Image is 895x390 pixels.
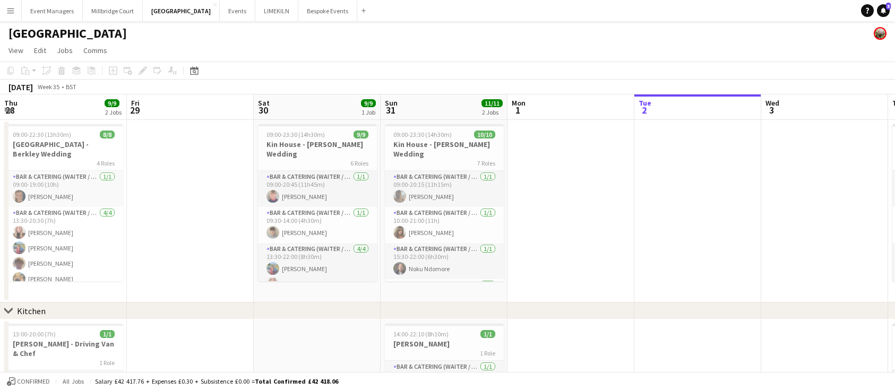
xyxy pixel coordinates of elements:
[385,140,504,159] h3: Kin House - [PERSON_NAME] Wedding
[4,44,28,57] a: View
[886,3,891,10] span: 5
[480,330,495,338] span: 1/1
[385,279,504,331] app-card-role: Bar & Catering (Waiter / waitress)2/2
[105,99,119,107] span: 9/9
[35,83,62,91] span: Week 35
[385,98,398,108] span: Sun
[258,243,377,325] app-card-role: Bar & Catering (Waiter / waitress)4/413:30-22:00 (8h30m)[PERSON_NAME][PERSON_NAME]
[512,98,526,108] span: Mon
[258,98,270,108] span: Sat
[17,306,46,316] div: Kitchen
[354,131,368,138] span: 9/9
[482,108,502,116] div: 2 Jobs
[61,377,86,385] span: All jobs
[66,83,76,91] div: BST
[95,377,338,385] div: Salary £42 417.76 + Expenses £0.30 + Subsistence £0.00 =
[53,44,77,57] a: Jobs
[764,104,779,116] span: 3
[637,104,651,116] span: 2
[393,330,449,338] span: 14:00-22:10 (8h10m)
[477,159,495,167] span: 7 Roles
[8,82,33,92] div: [DATE]
[4,140,123,159] h3: [GEOGRAPHIC_DATA] - Berkley Wedding
[99,359,115,367] span: 1 Role
[383,104,398,116] span: 31
[3,104,18,116] span: 28
[258,124,377,281] app-job-card: 09:00-23:30 (14h30m)9/9Kin House - [PERSON_NAME] Wedding6 RolesBar & Catering (Waiter / waitress)...
[393,131,452,138] span: 09:00-23:30 (14h30m)
[480,349,495,357] span: 1 Role
[131,98,140,108] span: Fri
[481,99,503,107] span: 11/11
[105,108,122,116] div: 2 Jobs
[639,98,651,108] span: Tue
[97,159,115,167] span: 4 Roles
[510,104,526,116] span: 1
[361,99,376,107] span: 9/9
[143,1,220,21] button: [GEOGRAPHIC_DATA]
[256,104,270,116] span: 30
[13,330,56,338] span: 13:00-20:00 (7h)
[258,140,377,159] h3: Kin House - [PERSON_NAME] Wedding
[5,376,51,387] button: Confirmed
[877,4,890,17] a: 5
[22,1,83,21] button: Event Managers
[8,46,23,55] span: View
[385,243,504,279] app-card-role: Bar & Catering (Waiter / waitress)1/115:30-22:00 (6h30m)Noku Ndomore
[83,1,143,21] button: Millbridge Court
[4,171,123,207] app-card-role: Bar & Catering (Waiter / waitress)1/109:00-19:00 (10h)[PERSON_NAME]
[266,131,325,138] span: 09:00-23:30 (14h30m)
[4,124,123,281] app-job-card: 09:00-22:30 (13h30m)8/8[GEOGRAPHIC_DATA] - Berkley Wedding4 RolesBar & Catering (Waiter / waitres...
[385,171,504,207] app-card-role: Bar & Catering (Waiter / waitress)1/109:00-20:15 (11h15m)[PERSON_NAME]
[57,46,73,55] span: Jobs
[4,98,18,108] span: Thu
[8,25,127,41] h1: [GEOGRAPHIC_DATA]
[4,339,123,358] h3: [PERSON_NAME] - Driving Van & Chef
[30,44,50,57] a: Edit
[34,46,46,55] span: Edit
[874,27,887,40] app-user-avatar: Staffing Manager
[258,171,377,207] app-card-role: Bar & Catering (Waiter / waitress)1/109:00-20:45 (11h45m)[PERSON_NAME]
[298,1,357,21] button: Bespoke Events
[385,339,504,349] h3: [PERSON_NAME]
[385,207,504,243] app-card-role: Bar & Catering (Waiter / waitress)1/110:00-21:00 (11h)[PERSON_NAME]
[350,159,368,167] span: 6 Roles
[79,44,111,57] a: Comms
[258,207,377,243] app-card-role: Bar & Catering (Waiter / waitress)1/109:30-14:00 (4h30m)[PERSON_NAME]
[4,207,123,289] app-card-role: Bar & Catering (Waiter / waitress)4/413:30-20:30 (7h)[PERSON_NAME][PERSON_NAME][PERSON_NAME][PERS...
[362,108,375,116] div: 1 Job
[255,1,298,21] button: LIMEKILN
[13,131,71,138] span: 09:00-22:30 (13h30m)
[100,330,115,338] span: 1/1
[100,131,115,138] span: 8/8
[765,98,779,108] span: Wed
[385,124,504,281] app-job-card: 09:00-23:30 (14h30m)10/10Kin House - [PERSON_NAME] Wedding7 RolesBar & Catering (Waiter / waitres...
[474,131,495,138] span: 10/10
[220,1,255,21] button: Events
[255,377,338,385] span: Total Confirmed £42 418.06
[83,46,107,55] span: Comms
[130,104,140,116] span: 29
[17,378,50,385] span: Confirmed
